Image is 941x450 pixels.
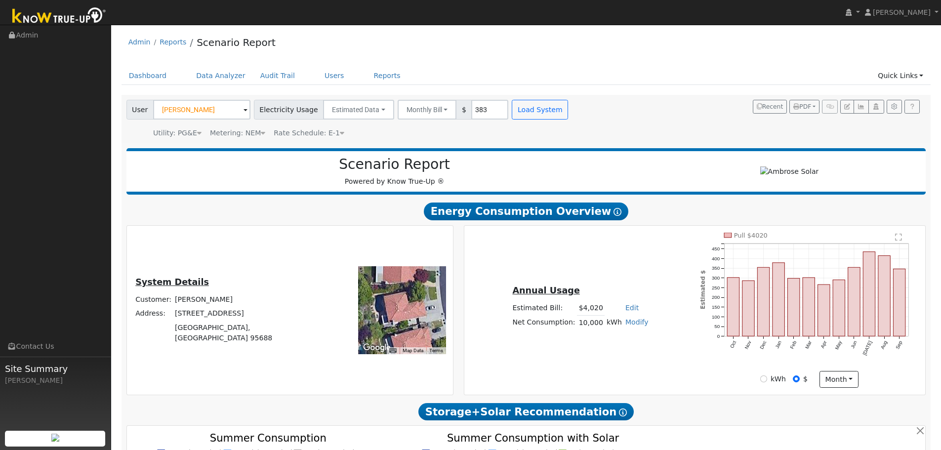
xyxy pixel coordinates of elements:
[134,307,173,321] td: Address:
[854,100,869,114] button: Multi-Series Graph
[389,347,396,354] button: Keyboard shortcuts
[512,100,568,120] button: Load System
[699,270,706,309] text: Estimated $
[833,280,845,336] rect: onclick=""
[818,285,830,336] rect: onclick=""
[614,208,621,216] i: Show Help
[729,340,737,349] text: Oct
[895,340,904,350] text: Sep
[126,100,154,120] span: User
[775,340,783,349] text: Jan
[253,67,302,85] a: Audit Trail
[254,100,324,120] span: Electricity Usage
[887,100,902,114] button: Settings
[160,38,186,46] a: Reports
[323,100,394,120] button: Estimated Data
[429,348,443,353] a: Terms (opens in new tab)
[758,267,770,336] rect: onclick=""
[880,340,888,350] text: Aug
[210,432,327,444] text: Summer Consumption
[896,233,902,241] text: 
[51,434,59,442] img: retrieve
[153,100,250,120] input: Select a User
[511,315,577,329] td: Net Consumption:
[173,293,312,307] td: [PERSON_NAME]
[712,285,720,290] text: 250
[403,347,423,354] button: Map Data
[759,340,767,350] text: Dec
[367,67,408,85] a: Reports
[734,232,768,239] text: Pull $4020
[189,67,253,85] a: Data Analyzer
[789,100,819,114] button: PDF
[122,67,174,85] a: Dashboard
[173,321,312,345] td: [GEOGRAPHIC_DATA], [GEOGRAPHIC_DATA] 95688
[625,304,639,312] a: Edit
[760,375,767,382] input: kWh
[398,100,457,120] button: Monthly Bill
[712,265,720,271] text: 350
[712,295,720,300] text: 200
[5,362,106,375] span: Site Summary
[873,8,931,16] span: [PERSON_NAME]
[361,341,393,354] img: Google
[863,252,875,336] rect: onclick=""
[789,340,798,350] text: Feb
[131,156,658,187] div: Powered by Know True-Up ®
[819,371,859,388] button: month
[128,38,151,46] a: Admin
[840,100,854,114] button: Edit User
[712,246,720,251] text: 450
[868,100,884,114] button: Login As
[820,340,828,349] text: Apr
[727,278,739,336] rect: onclick=""
[153,128,202,138] div: Utility: PG&E
[712,275,720,281] text: 300
[577,301,605,316] td: $4,020
[803,278,815,336] rect: onclick=""
[511,301,577,316] td: Estimated Bill:
[793,103,811,110] span: PDF
[456,100,472,120] span: $
[197,37,276,48] a: Scenario Report
[804,340,813,350] text: Mar
[447,432,619,444] text: Summer Consumption with Solar
[317,67,352,85] a: Users
[760,166,819,177] img: Ambrose Solar
[771,374,786,384] label: kWh
[605,315,623,329] td: kWh
[135,277,209,287] u: System Details
[712,256,720,261] text: 400
[173,307,312,321] td: [STREET_ADDRESS]
[848,267,860,336] rect: onclick=""
[712,304,720,310] text: 150
[850,340,859,349] text: Jun
[878,256,890,336] rect: onclick=""
[904,100,920,114] a: Help Link
[712,314,720,320] text: 100
[619,409,627,416] i: Show Help
[793,375,800,382] input: $
[361,341,393,354] a: Open this area in Google Maps (opens a new window)
[715,324,720,329] text: 50
[744,340,752,350] text: Nov
[577,315,605,329] td: 10,000
[717,333,720,339] text: 0
[803,374,808,384] label: $
[870,67,931,85] a: Quick Links
[512,286,579,295] u: Annual Usage
[7,5,111,28] img: Know True-Up
[274,129,344,137] span: Alias: None
[788,279,800,336] rect: onclick=""
[742,281,754,336] rect: onclick=""
[894,269,905,336] rect: onclick=""
[773,263,784,336] rect: onclick=""
[136,156,653,173] h2: Scenario Report
[5,375,106,386] div: [PERSON_NAME]
[210,128,265,138] div: Metering: NEM
[753,100,787,114] button: Recent
[418,403,634,421] span: Storage+Solar Recommendation
[625,318,649,326] a: Modify
[134,293,173,307] td: Customer:
[862,340,873,356] text: [DATE]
